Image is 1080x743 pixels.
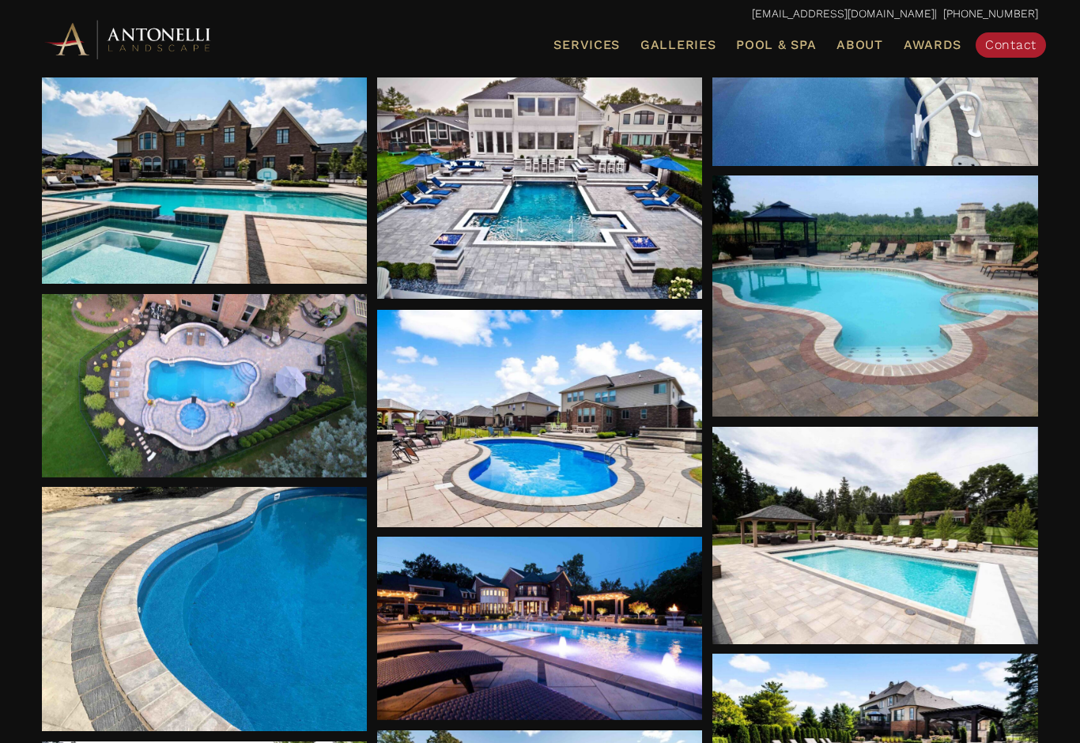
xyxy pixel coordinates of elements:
[634,35,722,55] a: Galleries
[553,39,620,51] span: Services
[547,35,626,55] a: Services
[730,35,822,55] a: Pool & Spa
[752,7,935,20] a: [EMAIL_ADDRESS][DOMAIN_NAME]
[904,37,961,52] span: Awards
[976,32,1046,58] a: Contact
[42,17,216,61] img: Antonelli Horizontal Logo
[985,37,1037,52] span: Contact
[830,35,889,55] a: About
[736,37,816,52] span: Pool & Spa
[836,39,883,51] span: About
[640,37,716,52] span: Galleries
[897,35,968,55] a: Awards
[42,4,1038,25] p: | [PHONE_NUMBER]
